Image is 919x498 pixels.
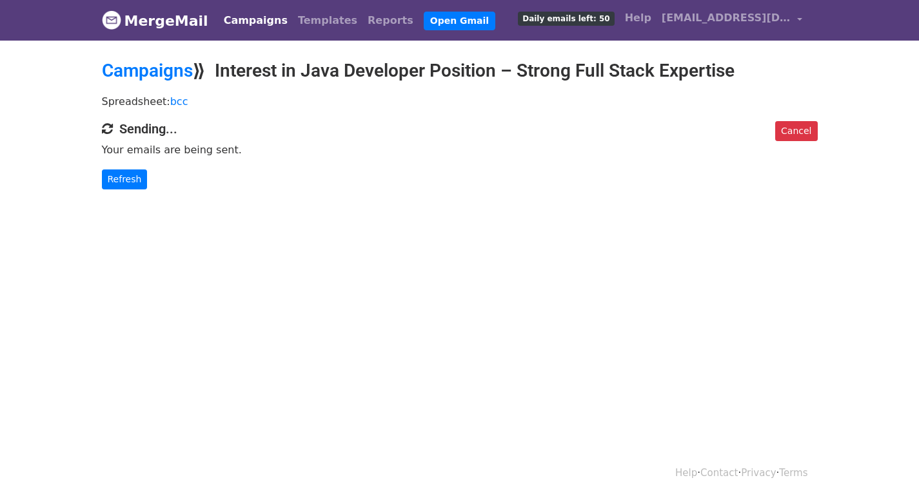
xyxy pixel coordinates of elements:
[102,60,818,82] h2: ⟫ Interest in Java Developer Position – Strong Full Stack Expertise
[102,7,208,34] a: MergeMail
[102,121,818,137] h4: Sending...
[657,5,807,35] a: [EMAIL_ADDRESS][DOMAIN_NAME]
[779,467,807,479] a: Terms
[219,8,293,34] a: Campaigns
[620,5,657,31] a: Help
[102,95,818,108] p: Spreadsheet:
[675,467,697,479] a: Help
[775,121,817,141] a: Cancel
[170,95,188,108] a: bcc
[741,467,776,479] a: Privacy
[362,8,419,34] a: Reports
[102,143,818,157] p: Your emails are being sent.
[293,8,362,34] a: Templates
[102,169,148,189] a: Refresh
[513,5,619,31] a: Daily emails left: 50
[700,467,738,479] a: Contact
[102,10,121,30] img: MergeMail logo
[424,12,495,30] a: Open Gmail
[518,12,614,26] span: Daily emails left: 50
[102,60,193,81] a: Campaigns
[662,10,791,26] span: [EMAIL_ADDRESS][DOMAIN_NAME]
